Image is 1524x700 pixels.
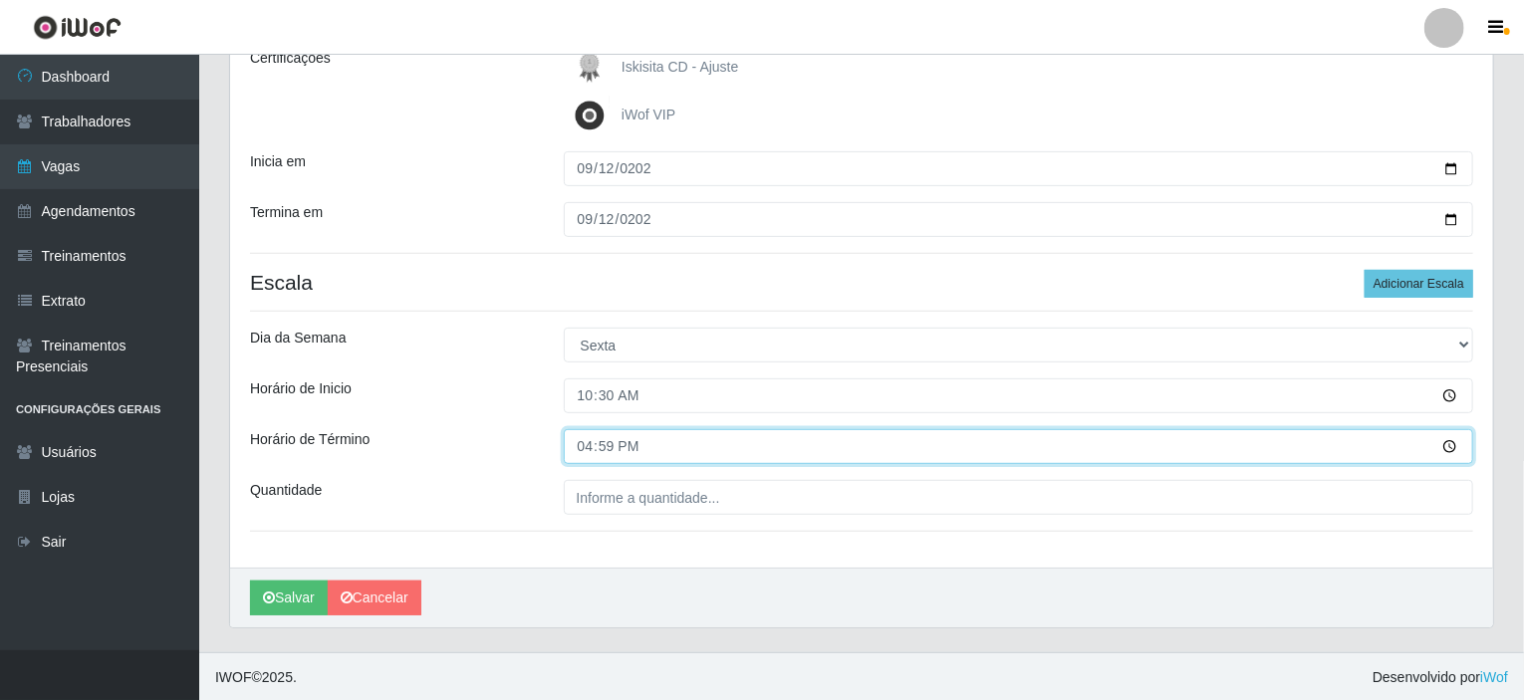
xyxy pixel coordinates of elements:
span: Desenvolvido por [1373,667,1508,688]
label: Termina em [250,202,323,223]
img: Iskisita CD - Ajuste [570,48,618,88]
input: Informe a quantidade... [564,480,1474,515]
span: iWof VIP [622,107,675,122]
label: Dia da Semana [250,328,347,349]
span: IWOF [215,669,252,685]
button: Adicionar Escala [1365,270,1473,298]
img: iWof VIP [570,96,618,135]
a: iWof [1480,669,1508,685]
input: 00/00/0000 [564,151,1474,186]
input: 00:00 [564,378,1474,413]
label: Certificações [250,48,331,69]
input: 00/00/0000 [564,202,1474,237]
button: Salvar [250,581,328,615]
label: Horário de Inicio [250,378,352,399]
label: Inicia em [250,151,306,172]
label: Quantidade [250,480,322,501]
span: © 2025 . [215,667,297,688]
span: Iskisita CD - Ajuste [622,59,738,75]
h4: Escala [250,270,1473,295]
input: 00:00 [564,429,1474,464]
label: Horário de Término [250,429,370,450]
img: CoreUI Logo [33,15,122,40]
a: Cancelar [328,581,421,615]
